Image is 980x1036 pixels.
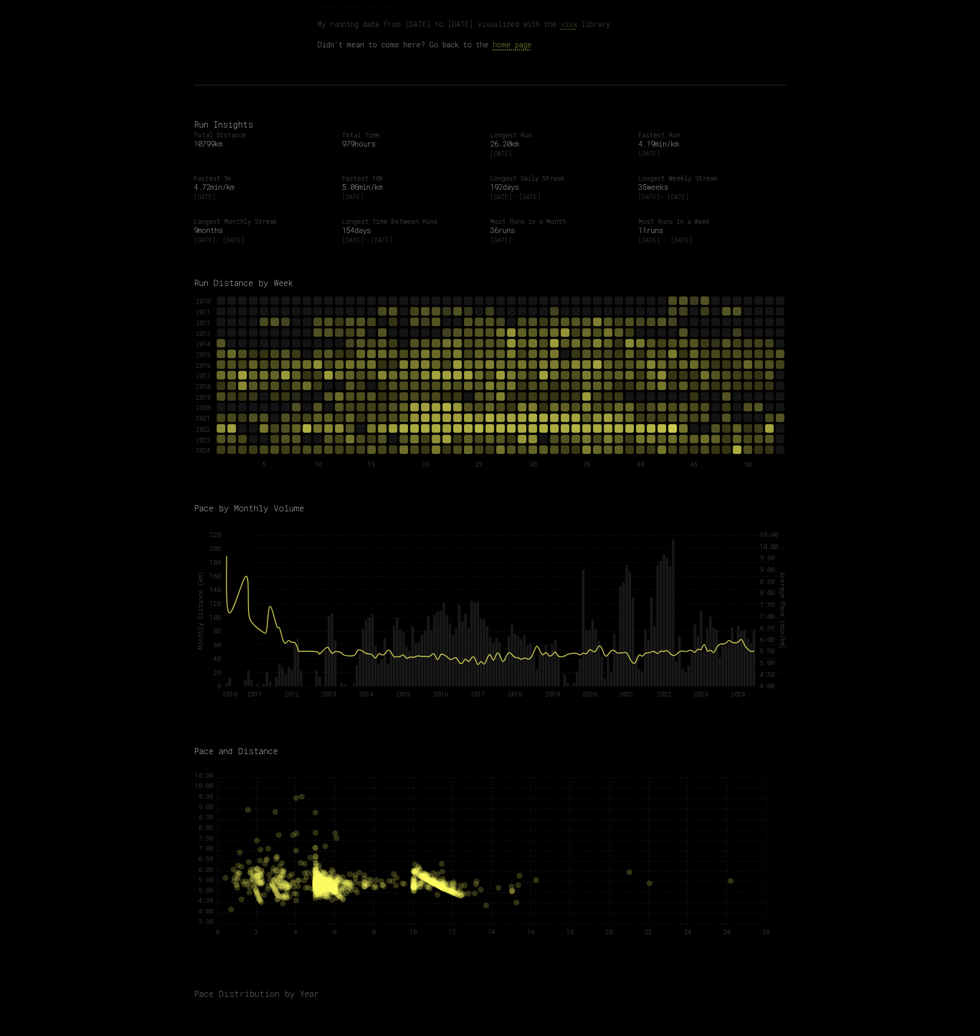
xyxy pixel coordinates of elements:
tspan: 2021 [196,414,210,422]
tspan: 180 [210,558,221,566]
tspan: 5:30 [199,876,213,884]
tspan: 50 [744,460,751,468]
tspan: 2017 [470,690,485,698]
tspan: 28 [762,927,770,936]
p: My running data from [DATE] to [DATE] visualized with the library. [317,17,663,31]
tspan: 2024 [196,446,210,454]
tspan: 20 [213,668,221,676]
span: [DATE] - [DATE] [194,236,334,244]
tspan: 4:00 [760,682,774,690]
span: 36 runs [490,225,630,236]
span: Fastest 5k [194,174,334,182]
span: Longest Weekly Streak [638,174,778,182]
span: [DATE] [638,149,778,157]
tspan: 2010 [222,690,237,698]
p: Data Visualization [317,1,663,11]
tspan: 2014 [196,340,210,348]
span: 3525367.8379999977 seconds [342,139,482,149]
span: Total Distance [194,131,334,139]
tspan: 6:00 [199,865,213,873]
tspan: 0 [217,682,221,690]
tspan: 16 [527,927,534,936]
span: [DATE] [342,192,482,201]
span: [DATE] [490,236,630,244]
span: Fastest 10k [342,174,482,182]
tspan: 2013 [322,690,336,698]
h2: Pace by Monthly Volume [194,502,787,514]
tspan: 10 [409,927,417,936]
tspan: 22 [645,927,652,936]
tspan: 6:00 [760,635,774,644]
tspan: 2018 [196,382,210,390]
tspan: 2013 [196,329,210,337]
tspan: 2016 [433,690,448,698]
tspan: 30 [529,460,536,468]
tspan: 7:00 [199,844,213,852]
span: 26.20 km [490,139,630,149]
h2: Run Distance by Week [194,277,787,289]
tspan: 25 [475,460,483,468]
span: [DATE] - [DATE] [638,192,778,201]
span: Longest Daily Streak [490,174,630,182]
tspan: 60 [213,640,221,649]
span: Longest Run [490,131,630,139]
tspan: 8:30 [760,577,774,585]
tspan: Monthly Distance (km) [196,571,204,650]
tspan: 2022 [196,425,210,433]
a: visx [561,19,577,29]
tspan: 10:00 [760,542,778,550]
tspan: 8:30 [199,813,213,821]
tspan: 2020 [196,403,210,412]
tspan: 4:30 [199,896,213,904]
span: 9 months [194,225,334,236]
tspan: 2019 [545,690,559,698]
span: Longest Time Between Runs [342,217,482,225]
tspan: 3:30 [199,917,213,925]
tspan: 5:00 [199,886,213,894]
tspan: 6 [333,927,336,936]
tspan: 4:00 [199,906,213,915]
span: 192 days [490,182,630,192]
span: 154 days [342,225,482,236]
tspan: 2023 [693,690,708,698]
tspan: 0 [215,927,219,936]
a: home page [493,40,532,49]
span: [DATE] - [DATE] [490,192,630,201]
tspan: 160 [210,571,221,580]
tspan: 120 [210,599,221,608]
tspan: 2019 [196,393,210,401]
tspan: 2014 [359,690,373,698]
tspan: 2021 [619,690,634,698]
tspan: 2016 [196,361,210,369]
span: 4.72 min/km [194,182,334,192]
tspan: 2 [254,927,258,936]
tspan: 9:00 [760,565,774,574]
span: [DATE] - [DATE] [342,236,482,244]
tspan: 4 [293,927,297,936]
tspan: 9:30 [199,792,213,800]
tspan: 5 [262,460,265,468]
tspan: 2011 [247,690,261,698]
tspan: 8:00 [199,823,213,831]
span: 5.06 min/km [342,182,482,192]
span: Fastest Run [638,131,778,139]
span: Most Runs in a Month [490,217,630,225]
tspan: Average Pace (min/km) [779,572,787,649]
tspan: 20 [605,927,613,936]
tspan: 2012 [196,318,210,327]
tspan: 2017 [196,371,210,380]
tspan: 8:00 [760,588,774,597]
p: Didn't mean to come here? Go back to the . [317,38,663,52]
tspan: 7:00 [760,612,774,620]
tspan: 24 [684,927,691,936]
tspan: 4:30 [760,670,774,678]
tspan: 15 [368,460,375,468]
tspan: 40 [636,460,644,468]
tspan: 10:30 [760,530,778,539]
span: 2022-10-23 - 2022-10-29 [638,236,778,244]
tspan: 40 [213,654,221,663]
span: [DATE] [194,192,334,201]
tspan: 14 [488,927,495,936]
tspan: 100 [210,613,221,621]
tspan: 26 [723,927,730,936]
